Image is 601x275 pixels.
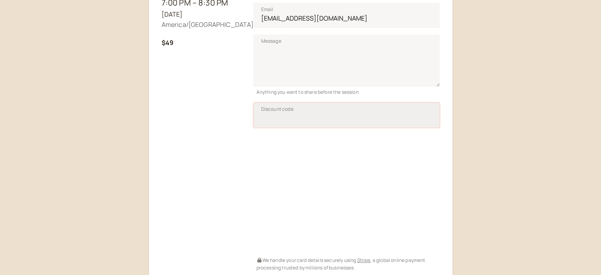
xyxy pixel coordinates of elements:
span: Discount code [261,105,294,113]
span: Message [261,37,281,45]
span: Email [261,6,273,13]
div: [DATE] [162,9,241,20]
a: Stripe [357,257,370,264]
input: Email [253,3,440,28]
div: We handle your card details securely using , a global online payment processing trusted by millio... [253,255,440,272]
div: Anything you want to share before the session [253,87,440,96]
iframe: Secure payment input frame [252,133,441,255]
textarea: Message [253,34,440,87]
div: America/[GEOGRAPHIC_DATA] [162,20,241,30]
b: $49 [162,38,173,47]
input: Discount code [253,102,440,128]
